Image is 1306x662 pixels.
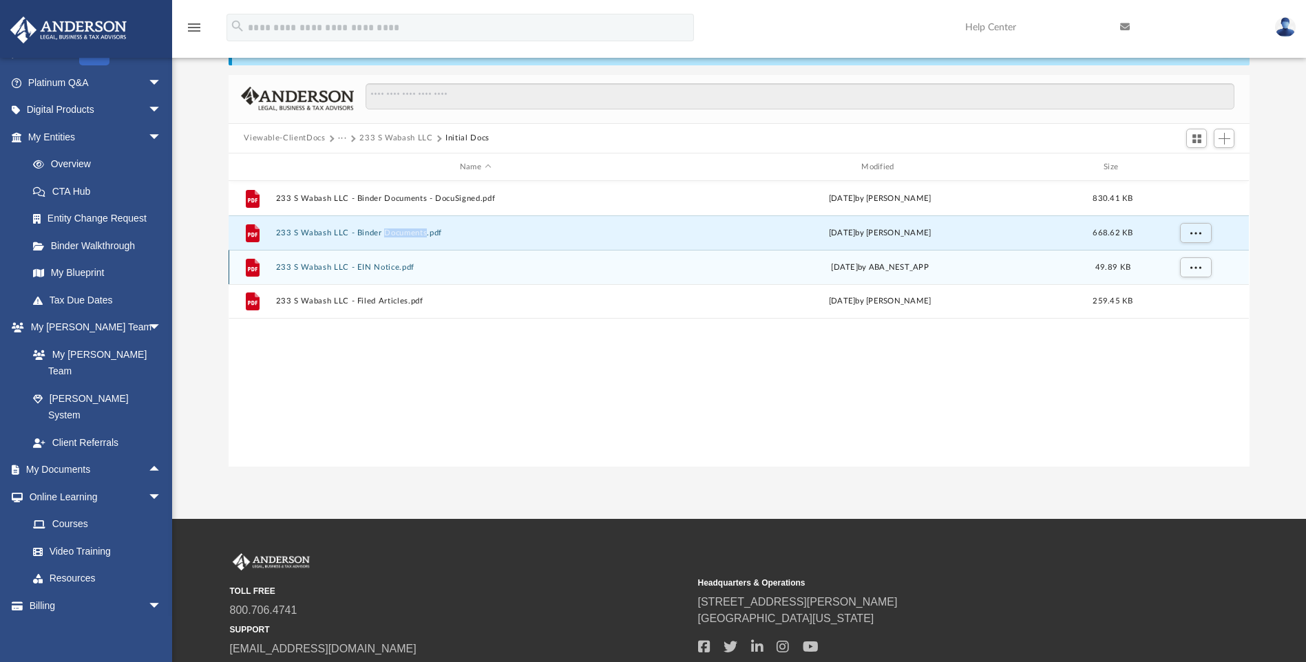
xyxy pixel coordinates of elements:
[19,232,182,259] a: Binder Walkthrough
[244,132,325,145] button: Viewable-ClientDocs
[230,623,688,636] small: SUPPORT
[19,385,176,429] a: [PERSON_NAME] System
[230,643,417,654] a: [EMAIL_ADDRESS][DOMAIN_NAME]
[1093,298,1133,306] span: 259.45 KB
[19,511,176,538] a: Courses
[148,592,176,620] span: arrow_drop_down
[19,286,182,314] a: Tax Due Dates
[10,456,176,484] a: My Documentsarrow_drop_up
[1180,189,1212,209] button: More options
[698,577,1157,589] small: Headquarters & Operations
[680,161,1079,173] div: Modified
[19,429,176,456] a: Client Referrals
[19,537,169,565] a: Video Training
[10,69,182,96] a: Platinum Q&Aarrow_drop_down
[276,228,675,237] button: 233 S Wabash LLC - Binder Documents.pdf
[235,161,269,173] div: id
[1180,223,1212,244] button: More options
[276,194,675,203] button: 233 S Wabash LLC - Binder Documents - DocuSigned.pdf
[1095,264,1130,271] span: 49.89 KB
[148,314,176,342] span: arrow_drop_down
[276,263,675,272] button: 233 S Wabash LLC - EIN Notice.pdf
[366,83,1234,109] input: Search files and folders
[148,96,176,125] span: arrow_drop_down
[19,205,182,233] a: Entity Change Request
[1093,229,1133,237] span: 668.62 KB
[148,483,176,511] span: arrow_drop_down
[186,26,202,36] a: menu
[229,181,1249,466] div: grid
[681,296,1079,308] div: [DATE] by [PERSON_NAME]
[148,123,176,151] span: arrow_drop_down
[681,261,1079,274] div: [DATE] by ABA_NEST_APP
[230,19,245,34] i: search
[10,123,182,151] a: My Entitiesarrow_drop_down
[681,227,1079,239] div: [DATE] by [PERSON_NAME]
[19,259,176,287] a: My Blueprint
[698,612,874,624] a: [GEOGRAPHIC_DATA][US_STATE]
[186,19,202,36] i: menu
[1186,129,1207,148] button: Switch to Grid View
[445,132,489,145] button: Initial Docs
[230,553,313,571] img: Anderson Advisors Platinum Portal
[681,193,1079,205] div: [DATE] by [PERSON_NAME]
[1093,195,1133,202] span: 830.41 KB
[359,132,432,145] button: 233 S Wabash LLC
[19,341,169,385] a: My [PERSON_NAME] Team
[10,96,182,124] a: Digital Productsarrow_drop_down
[230,585,688,597] small: TOLL FREE
[19,178,182,205] a: CTA Hub
[19,151,182,178] a: Overview
[230,604,297,616] a: 800.706.4741
[1214,129,1234,148] button: Add
[338,132,347,145] button: ···
[10,592,182,619] a: Billingarrow_drop_down
[1180,257,1212,278] button: More options
[10,483,176,511] a: Online Learningarrow_drop_down
[1147,161,1243,173] div: id
[19,565,176,592] a: Resources
[1086,161,1141,173] div: Size
[276,297,675,306] button: 233 S Wabash LLC - Filed Articles.pdf
[6,17,131,43] img: Anderson Advisors Platinum Portal
[698,596,898,608] a: [STREET_ADDRESS][PERSON_NAME]
[148,456,176,484] span: arrow_drop_up
[1275,17,1296,37] img: User Pic
[148,69,176,97] span: arrow_drop_down
[10,314,176,341] a: My [PERSON_NAME] Teamarrow_drop_down
[275,161,675,173] div: Name
[1180,292,1212,312] button: More options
